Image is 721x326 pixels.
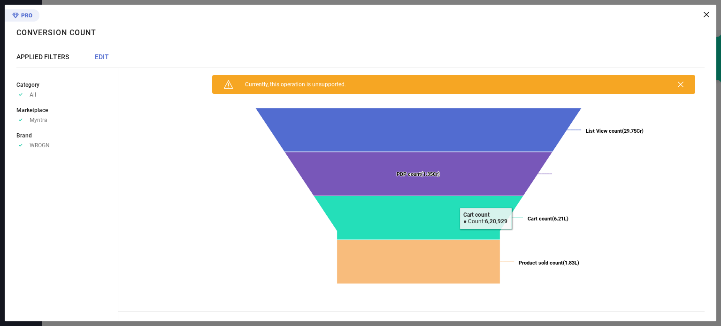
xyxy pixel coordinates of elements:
text: (6.21L) [528,216,568,222]
tspan: Cart count [528,216,552,222]
text: (29.75Cr) [586,128,644,134]
span: Myntra [30,117,47,123]
span: All [30,91,36,98]
span: Marketplace [16,107,48,114]
span: Brand [16,132,32,139]
span: WROGN [30,142,50,149]
text: (1.35Cr) [397,171,440,177]
span: Category [16,82,39,88]
h1: Conversion Count [16,28,96,37]
tspan: PDP count [397,171,421,177]
span: APPLIED FILTERS [16,53,69,61]
span: EDIT [95,53,109,61]
span: Currently, this operation is unsupported. [233,81,346,88]
tspan: Product sold count [519,260,563,266]
div: Premium [5,9,39,23]
text: (1.83L) [519,260,579,266]
tspan: List View count [586,128,622,134]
